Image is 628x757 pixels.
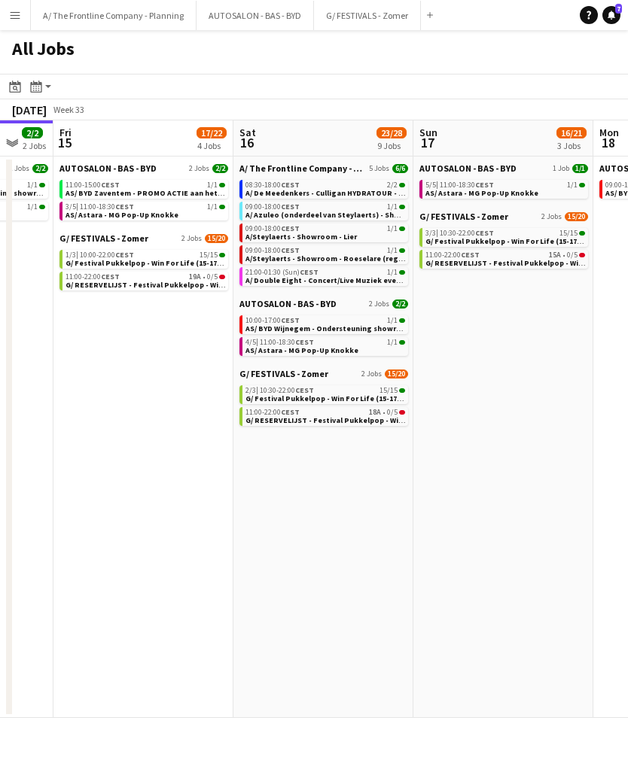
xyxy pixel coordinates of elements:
[59,126,72,139] span: Fri
[245,409,405,416] div: •
[66,210,178,220] span: AS/ Astara - MG Pop-Up Knokke
[245,275,559,285] span: A/ Double Eight - Concert/Live Muziek event - Stagehand light/Roadie - meerdere data
[399,318,405,323] span: 1/1
[475,180,494,190] span: CEST
[66,180,225,197] a: 11:00-15:00CEST1/1AS/ BYD Zaventem - PROMO ACTIE aan het FASTNED LAADSTATION - Peutie of Everberg...
[245,225,300,233] span: 09:00-18:00
[419,211,588,272] div: G/ FESTIVALS - Zomer2 Jobs15/203/3|10:30-22:00CEST15/15G/ Festival Pukkelpop - Win For Life (15-1...
[599,126,619,139] span: Mon
[12,102,47,117] div: [DATE]
[115,202,134,211] span: CEST
[425,180,585,197] a: 5/5|11:00-18:30CEST1/1AS/ Astara - MG Pop-Up Knokke
[239,163,408,174] a: A/ The Frontline Company - Planning5 Jobs6/6
[369,164,389,173] span: 5 Jobs
[32,164,48,173] span: 2/2
[300,267,319,277] span: CEST
[245,409,300,416] span: 11:00-22:00
[419,126,437,139] span: Sun
[219,275,225,279] span: 0/5
[245,210,544,220] span: A/ Azuleo (onderdeel van Steylaerts) - Showroom - Wijnegem (28/09 + 12/10 + 19/10)
[399,226,405,231] span: 1/1
[419,163,588,211] div: AUTOSALON - BAS - BYD1 Job1/15/5|11:00-18:30CEST1/1AS/ Astara - MG Pop-Up Knokke
[80,251,134,259] span: 10:00-22:00
[475,228,494,238] span: CEST
[205,234,228,243] span: 15/20
[245,337,405,354] a: 4/5|11:00-18:30CEST1/1AS/ Astara - MG Pop-Up Knokke
[76,250,78,260] span: |
[245,223,405,241] a: 09:00-18:00CEST1/1A/Steylaerts - Showroom - Lier
[425,188,538,198] span: AS/ Astara - MG Pop-Up Knokke
[417,134,437,151] span: 17
[59,163,157,174] span: AUTOSALON - BAS - BYD
[59,233,148,244] span: G/ FESTIVALS - Zomer
[245,415,465,425] span: G/ RESERVELIJST - Festival Pukkelpop - Win For Life (15-17/8)
[66,273,225,281] div: •
[245,188,560,198] span: A/ De Meedenkers - Culligan HYDRATOUR - Oostende (1,2 of 3/08 EN 08+16/08)
[80,203,134,211] span: 11:00-18:30
[399,248,405,253] span: 1/1
[237,134,256,151] span: 16
[425,251,585,259] div: •
[369,299,389,309] span: 2 Jobs
[387,203,398,211] span: 1/1
[239,163,408,298] div: A/ The Frontline Company - Planning5 Jobs6/608:30-18:00CEST2/2A/ De Meedenkers - Culligan HYDRATO...
[59,163,228,233] div: AUTOSALON - BAS - BYD2 Jobs2/211:00-15:00CEST1/1AS/ BYD Zaventem - PROMO ACTIE aan het FASTNED LA...
[557,140,586,151] div: 3 Jobs
[281,245,300,255] span: CEST
[245,180,405,197] a: 08:30-18:00CEST2/2A/ De Meedenkers - Culligan HYDRATOUR - [GEOGRAPHIC_DATA] (1,2 of 3/08 EN 08+16...
[387,409,398,416] span: 0/5
[66,272,225,289] a: 11:00-22:00CEST19A•0/5G/ RESERVELIJST - Festival Pukkelpop - Win For Life (15-17/8)
[39,205,45,209] span: 1/1
[181,234,202,243] span: 2 Jobs
[295,337,314,347] span: CEST
[399,410,405,415] span: 0/5
[579,231,585,236] span: 15/15
[549,251,561,259] span: 15A
[425,230,438,237] span: 3/3
[66,258,226,268] span: G/ Festival Pukkelpop - Win For Life (15-17/8)
[239,368,328,379] span: G/ FESTIVALS - Zomer
[39,183,45,187] span: 1/1
[66,273,120,281] span: 11:00-22:00
[239,163,366,174] span: A/ The Frontline Company - Planning
[567,181,578,189] span: 1/1
[419,163,588,174] a: AUTOSALON - BAS - BYD1 Job1/1
[541,212,562,221] span: 2 Jobs
[197,140,226,151] div: 4 Jobs
[66,280,285,290] span: G/ RESERVELIJST - Festival Pukkelpop - Win For Life (15-17/8)
[572,164,588,173] span: 1/1
[260,339,314,346] span: 11:00-18:30
[59,233,228,244] a: G/ FESTIVALS - Zomer2 Jobs15/20
[66,251,78,259] span: 1/3
[245,245,405,263] a: 09:00-18:00CEST1/1A/Steylaerts - Showroom - Roeselare (regelmatig terugkerende opdracht)
[281,180,300,190] span: CEST
[440,230,494,237] span: 10:30-22:00
[207,181,218,189] span: 1/1
[295,385,314,395] span: CEST
[387,317,398,324] span: 1/1
[245,387,258,394] span: 2/3
[245,202,405,219] a: 09:00-18:00CEST1/1A/ Azuleo (onderdeel van Steylaerts) - Showroom - Wijnegem (28/09 + 12/10 + 19/10)
[425,251,480,259] span: 11:00-22:00
[207,273,218,281] span: 0/5
[281,202,300,211] span: CEST
[387,339,398,346] span: 1/1
[66,181,120,189] span: 11:00-15:00
[399,270,405,275] span: 1/1
[239,368,408,429] div: G/ FESTIVALS - Zomer2 Jobs15/202/3|10:30-22:00CEST15/15G/ Festival Pukkelpop - Win For Life (15-1...
[239,368,408,379] a: G/ FESTIVALS - Zomer2 Jobs15/20
[314,1,421,30] button: G/ FESTIVALS - Zomer
[387,269,398,276] span: 1/1
[245,394,406,403] span: G/ Festival Pukkelpop - Win For Life (15-17/8)
[23,140,46,151] div: 2 Jobs
[245,407,405,424] a: 11:00-22:00CEST18A•0/5G/ RESERVELIJST - Festival Pukkelpop - Win For Life (15-17/8)
[425,181,438,189] span: 5/5
[436,228,438,238] span: |
[425,228,585,245] a: 3/3|10:30-22:00CEST15/15G/ Festival Pukkelpop - Win For Life (15-17/8)
[76,202,78,211] span: |
[245,324,413,333] span: AS/ BYD Wijnegem - Ondersteuning showroom
[553,164,569,173] span: 1 Job
[59,233,228,293] div: G/ FESTIVALS - Zomer2 Jobs15/201/3|10:00-22:00CEST15/15G/ Festival Pukkelpop - Win For Life (15-1...
[556,127,587,138] span: 16/21
[245,339,258,346] span: 4/5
